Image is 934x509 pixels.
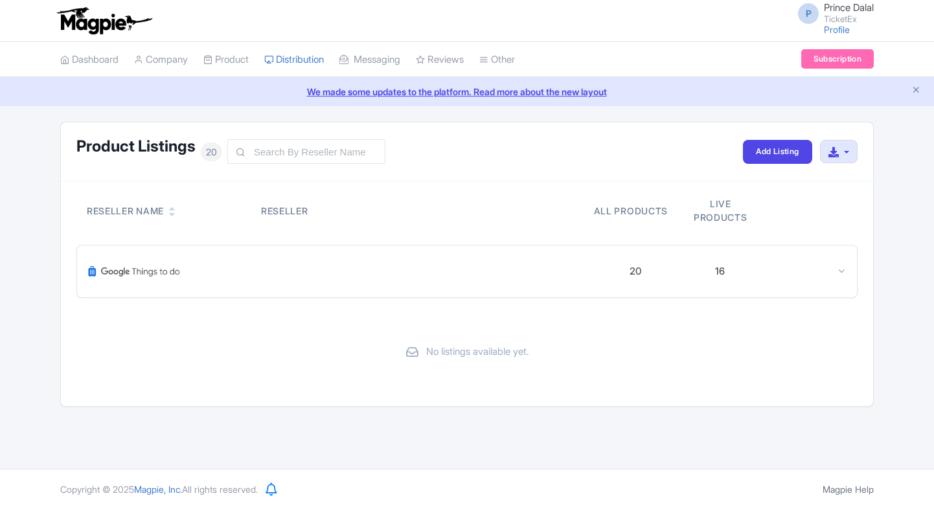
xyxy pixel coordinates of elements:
span: P [798,3,819,24]
div: All products [594,204,668,218]
span: No listings available yet. [426,345,529,359]
span: 20 [201,142,222,161]
a: Reviews [416,42,464,78]
div: Reseller Name [87,204,164,218]
a: Subscription [801,49,874,69]
a: Company [134,42,188,78]
div: 16 [715,264,725,279]
a: Distribution [264,42,324,78]
a: Add Listing [743,140,812,164]
img: logo-ab69f6fb50320c5b225c76a69d11143b.png [54,6,154,35]
a: P Prince Dalal TicketEx [790,3,874,23]
a: We made some updates to the platform. Read more about the new layout [8,85,926,98]
span: Magpie, Inc. [134,484,182,495]
a: Product [203,42,249,78]
button: Close announcement [911,84,921,98]
a: Profile [824,24,850,35]
div: 20 [630,264,641,279]
small: TicketEx [824,15,874,23]
a: Other [479,42,515,78]
input: Search By Reseller Name [227,139,385,164]
div: Reseller [261,204,420,218]
div: Live products [683,197,757,224]
a: Dashboard [60,42,119,78]
span: Prince Dalal [824,1,874,14]
div: Copyright © 2025 All rights reserved. [52,482,266,496]
a: Messaging [339,42,400,78]
img: Google Things To Do [87,256,181,287]
h1: Product Listings [76,138,196,155]
a: Magpie Help [823,484,874,495]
